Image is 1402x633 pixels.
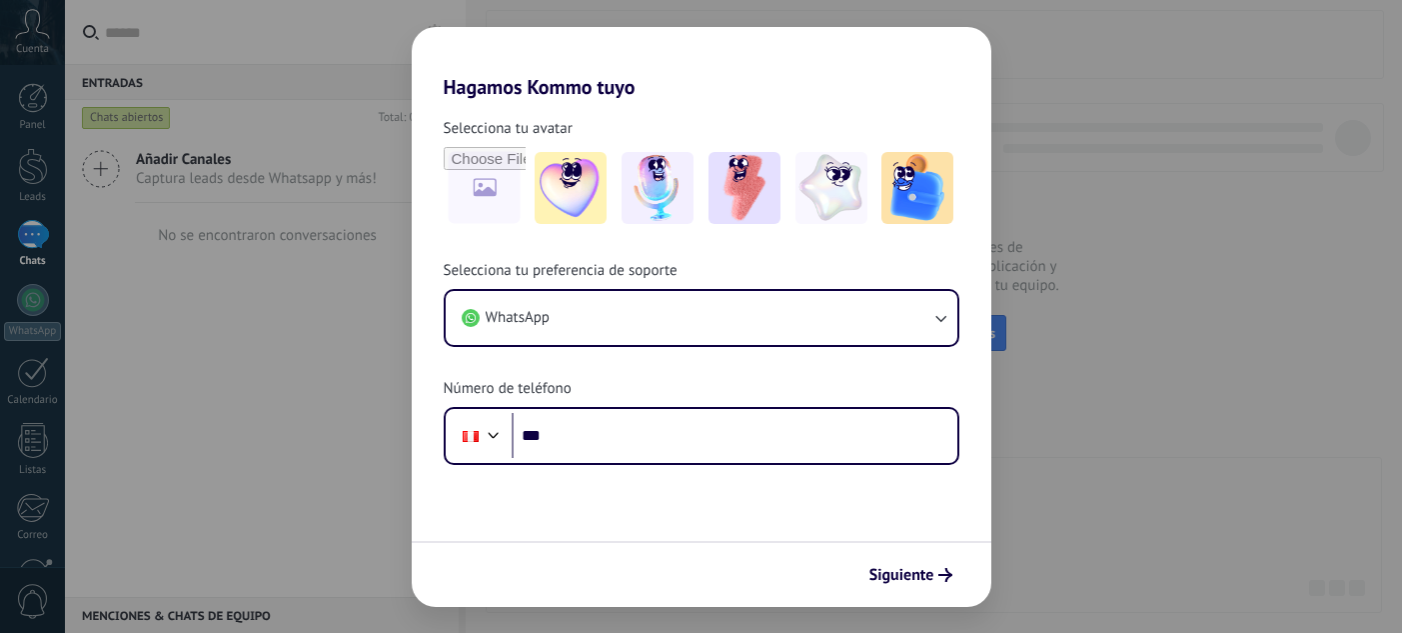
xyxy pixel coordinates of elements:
[622,152,694,224] img: -2.jpeg
[860,558,961,592] button: Siguiente
[881,152,953,224] img: -5.jpeg
[535,152,607,224] img: -1.jpeg
[444,379,572,399] span: Número de teléfono
[446,291,957,345] button: WhatsApp
[412,27,991,99] h2: Hagamos Kommo tuyo
[795,152,867,224] img: -4.jpeg
[486,308,550,328] span: WhatsApp
[444,119,573,139] span: Selecciona tu avatar
[869,568,934,582] span: Siguiente
[452,415,490,457] div: Peru: + 51
[708,152,780,224] img: -3.jpeg
[444,261,678,281] span: Selecciona tu preferencia de soporte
